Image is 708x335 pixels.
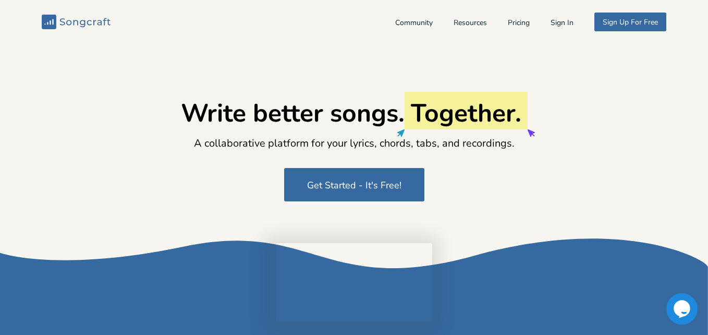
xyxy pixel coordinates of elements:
[194,136,515,151] h2: A collaborative platform for your lyrics, chords, tabs, and recordings.
[508,19,530,28] a: Pricing
[454,19,487,28] a: Resources
[284,168,424,201] button: Get Started - It's Free!
[551,19,573,28] button: Sign In
[594,13,666,31] button: Sign Up For Free
[411,96,521,130] span: Together.
[181,98,528,129] h1: Write better songs.
[395,19,433,28] a: Community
